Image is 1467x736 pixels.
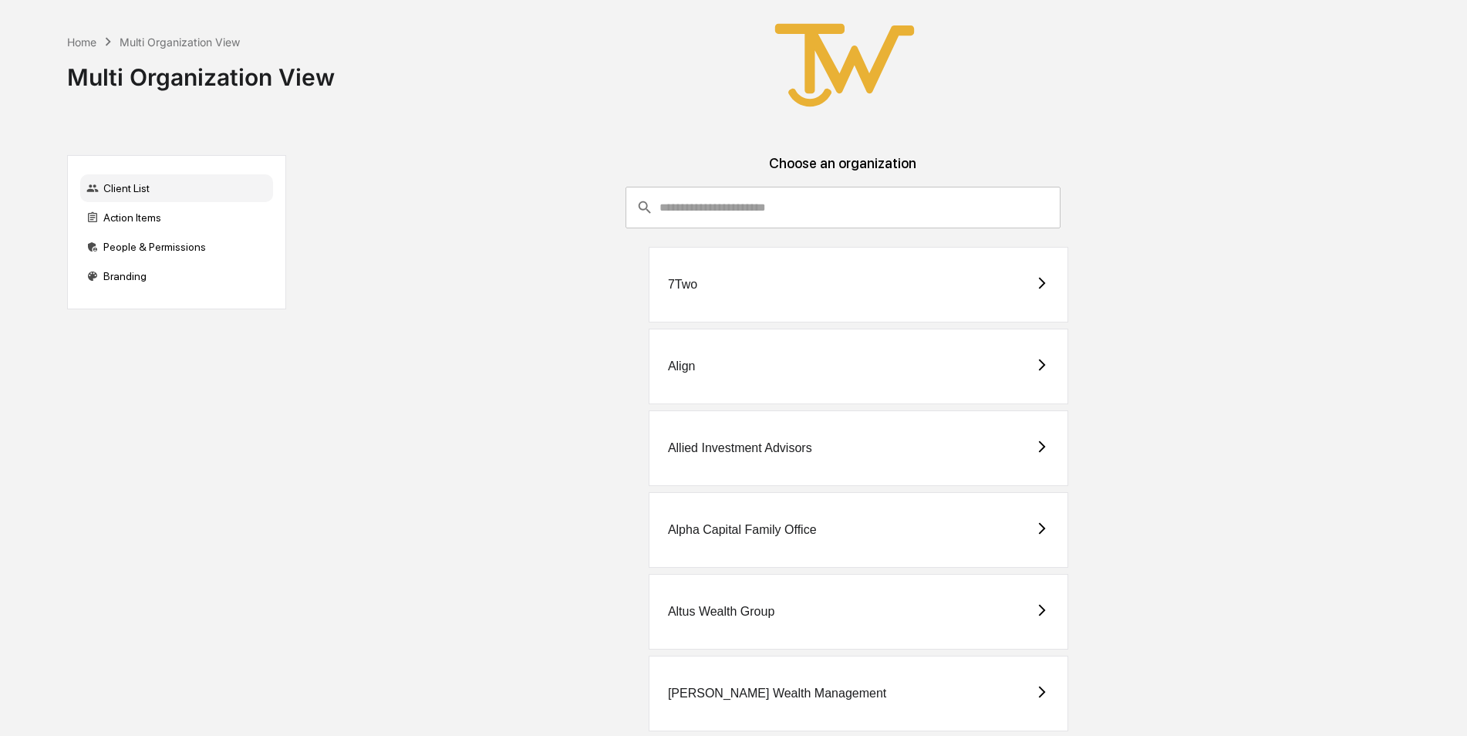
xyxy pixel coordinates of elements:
div: People & Permissions [80,233,273,261]
img: True West [767,12,922,118]
div: Multi Organization View [120,35,240,49]
div: Client List [80,174,273,202]
div: Multi Organization View [67,51,335,91]
div: 7Two [668,278,697,292]
div: Choose an organization [298,155,1388,187]
div: Action Items [80,204,273,231]
div: [PERSON_NAME] Wealth Management [668,687,886,701]
div: consultant-dashboard__filter-organizations-search-bar [626,187,1061,228]
div: Allied Investment Advisors [668,441,812,455]
div: Branding [80,262,273,290]
div: Align [668,360,696,373]
div: Alpha Capital Family Office [668,523,817,537]
div: Home [67,35,96,49]
div: Altus Wealth Group [668,605,774,619]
